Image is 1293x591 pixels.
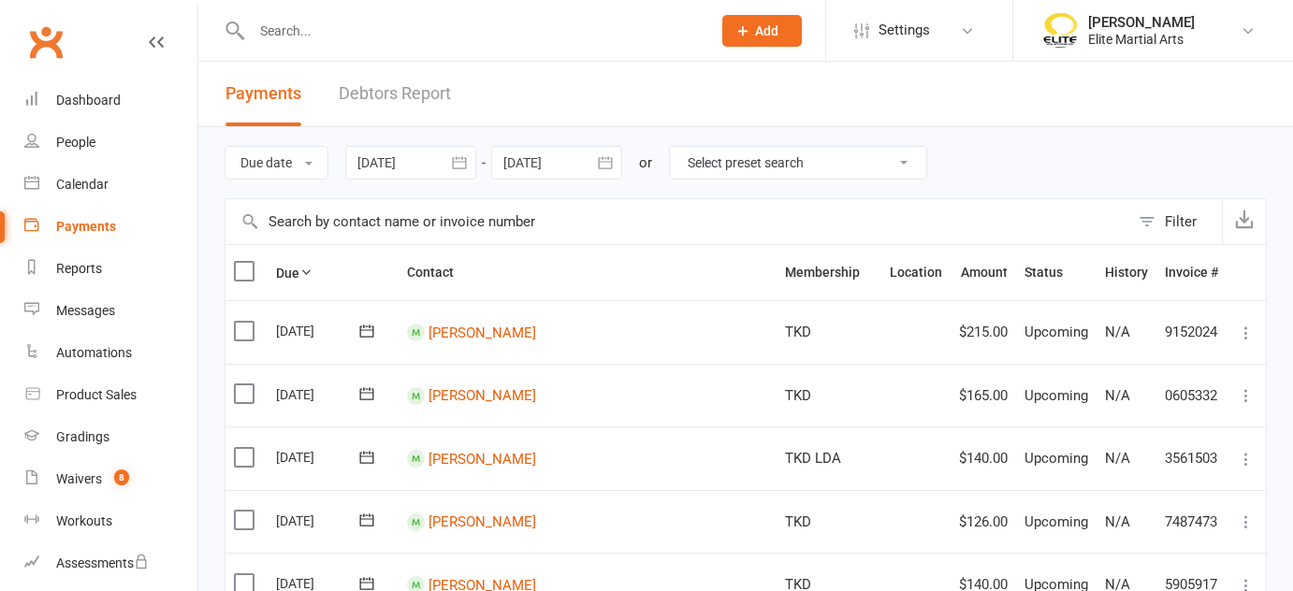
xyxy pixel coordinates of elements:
[56,555,149,570] div: Assessments
[24,458,197,500] a: Waivers 8
[246,18,698,44] input: Search...
[951,490,1016,554] td: $126.00
[1156,300,1227,364] td: 9152024
[56,135,95,150] div: People
[24,164,197,206] a: Calendar
[24,290,197,332] a: Messages
[1165,210,1197,233] div: Filter
[24,500,197,542] a: Workouts
[339,62,451,126] a: Debtors Report
[225,199,1129,244] input: Search by contact name or invoice number
[722,15,802,47] button: Add
[951,426,1016,490] td: $140.00
[56,261,102,276] div: Reports
[951,245,1016,300] th: Amount
[22,19,69,65] a: Clubworx
[1156,364,1227,427] td: 0605332
[1105,450,1130,467] span: N/A
[24,542,197,584] a: Assessments
[1024,387,1088,404] span: Upcoming
[785,324,811,340] span: TKD
[56,219,116,234] div: Payments
[24,374,197,416] a: Product Sales
[56,429,109,444] div: Gradings
[1024,450,1088,467] span: Upcoming
[429,324,536,340] a: [PERSON_NAME]
[24,332,197,374] a: Automations
[399,245,777,300] th: Contact
[276,316,362,345] div: [DATE]
[1041,12,1079,50] img: thumb_image1508806937.png
[951,300,1016,364] td: $215.00
[225,83,301,103] span: Payments
[56,513,112,528] div: Workouts
[1088,31,1195,48] div: Elite Martial Arts
[24,416,197,458] a: Gradings
[1016,245,1097,300] th: Status
[1097,245,1156,300] th: History
[639,151,652,174] div: or
[1156,426,1227,490] td: 3561503
[56,387,137,402] div: Product Sales
[429,450,536,467] a: [PERSON_NAME]
[1024,324,1088,340] span: Upcoming
[429,387,536,404] a: [PERSON_NAME]
[1105,387,1130,404] span: N/A
[276,442,362,471] div: [DATE]
[24,122,197,164] a: People
[785,450,841,467] span: TKD LDA
[24,206,197,248] a: Payments
[225,146,328,180] button: Due date
[1156,490,1227,554] td: 7487473
[785,387,811,404] span: TKD
[1024,513,1088,530] span: Upcoming
[951,364,1016,427] td: $165.00
[56,471,102,486] div: Waivers
[1105,324,1130,340] span: N/A
[56,93,121,108] div: Dashboard
[56,303,115,318] div: Messages
[56,345,132,360] div: Automations
[429,513,536,530] a: [PERSON_NAME]
[114,469,129,485] span: 8
[1088,14,1195,31] div: [PERSON_NAME]
[24,248,197,290] a: Reports
[777,245,881,300] th: Membership
[1156,245,1227,300] th: Invoice #
[785,513,811,530] span: TKD
[225,62,301,126] button: Payments
[56,177,109,192] div: Calendar
[268,245,399,300] th: Due
[879,9,930,51] span: Settings
[881,245,951,300] th: Location
[24,79,197,122] a: Dashboard
[755,23,778,38] span: Add
[276,506,362,535] div: [DATE]
[1129,199,1222,244] button: Filter
[1105,513,1130,530] span: N/A
[276,380,362,409] div: [DATE]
